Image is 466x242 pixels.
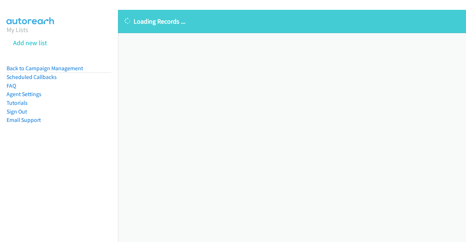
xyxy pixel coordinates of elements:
a: Agent Settings [7,91,42,98]
a: Sign Out [7,108,27,115]
a: FAQ [7,82,16,89]
a: Back to Campaign Management [7,65,83,72]
a: Tutorials [7,99,28,106]
p: Loading Records ... [125,16,459,26]
a: Scheduled Callbacks [7,74,57,80]
a: Add new list [13,39,47,47]
a: My Lists [7,25,28,34]
a: Email Support [7,116,41,123]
